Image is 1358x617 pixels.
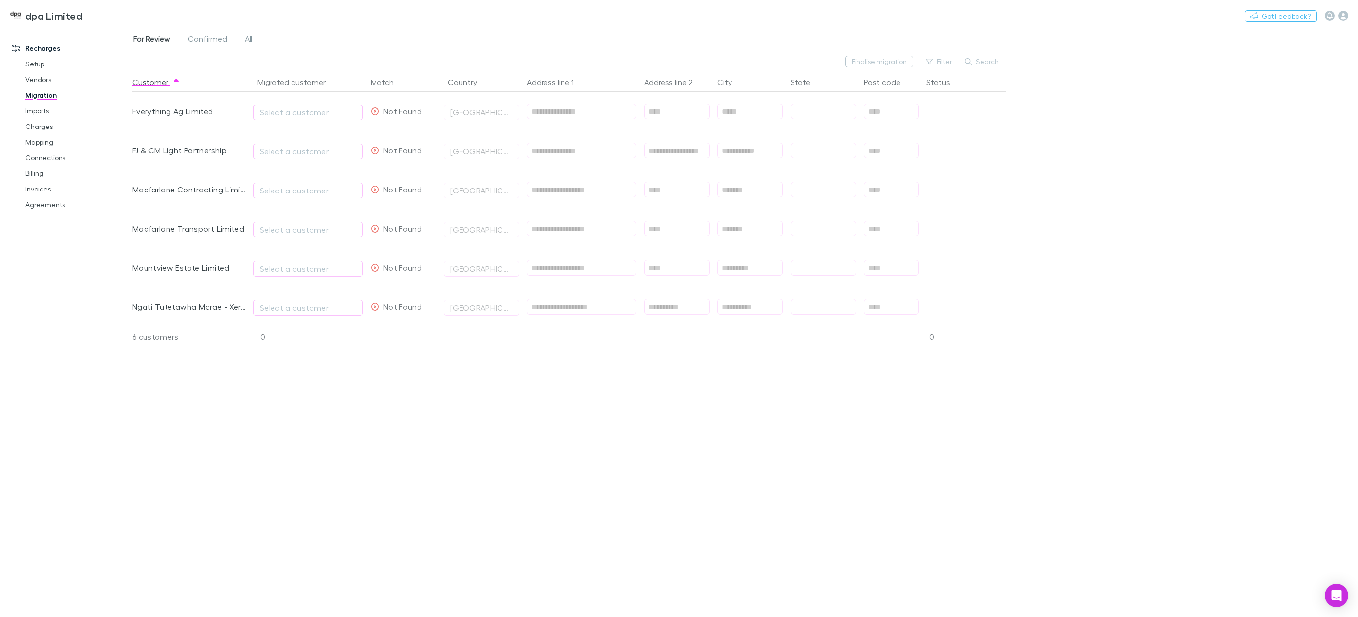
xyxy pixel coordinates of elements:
[253,105,363,120] button: Select a customer
[919,327,1006,346] div: 0
[960,56,1004,67] button: Search
[16,72,138,87] a: Vendors
[260,263,356,275] div: Select a customer
[527,72,585,92] button: Address line 1
[132,248,246,287] div: Mountview Estate Limited
[260,185,356,196] div: Select a customer
[448,72,489,92] button: Country
[4,4,88,27] a: dpa Limited
[16,150,138,166] a: Connections
[253,222,363,237] button: Select a customer
[926,72,962,92] button: Status
[16,87,138,103] a: Migration
[16,166,138,181] a: Billing
[717,72,744,92] button: City
[444,144,519,159] button: [GEOGRAPHIC_DATA]
[245,34,252,46] span: All
[260,302,356,314] div: Select a customer
[132,92,246,131] div: Everything Ag Limited
[253,261,363,277] button: Select a customer
[16,181,138,197] a: Invoices
[450,106,513,118] div: [GEOGRAPHIC_DATA]
[383,302,422,311] span: Not Found
[845,56,913,67] button: Finalise migration
[444,105,519,120] button: [GEOGRAPHIC_DATA]
[132,209,246,248] div: Macfarlane Transport Limited
[864,72,912,92] button: Post code
[450,263,513,275] div: [GEOGRAPHIC_DATA]
[644,72,705,92] button: Address line 2
[260,224,356,235] div: Select a customer
[16,103,138,119] a: Imports
[132,327,250,346] div: 6 customers
[450,224,513,235] div: [GEOGRAPHIC_DATA]
[383,263,422,272] span: Not Found
[10,10,21,21] img: dpa Limited's Logo
[250,327,367,346] div: 0
[1245,10,1317,22] button: Got Feedback?
[260,146,356,157] div: Select a customer
[444,261,519,277] button: [GEOGRAPHIC_DATA]
[132,131,246,170] div: FJ & CM Light Partnership
[444,222,519,237] button: [GEOGRAPHIC_DATA]
[383,224,422,233] span: Not Found
[371,72,405,92] button: Match
[444,183,519,198] button: [GEOGRAPHIC_DATA]
[1325,584,1348,607] div: Open Intercom Messenger
[260,106,356,118] div: Select a customer
[2,41,138,56] a: Recharges
[253,144,363,159] button: Select a customer
[253,183,363,198] button: Select a customer
[921,56,958,67] button: Filter
[16,134,138,150] a: Mapping
[257,72,337,92] button: Migrated customer
[450,146,513,157] div: [GEOGRAPHIC_DATA]
[16,119,138,134] a: Charges
[791,72,822,92] button: State
[253,300,363,316] button: Select a customer
[383,146,422,155] span: Not Found
[188,34,227,46] span: Confirmed
[444,300,519,316] button: [GEOGRAPHIC_DATA]
[450,302,513,314] div: [GEOGRAPHIC_DATA]
[132,287,246,326] div: Ngati Tutetawha Marae - Xero File
[132,72,180,92] button: Customer
[383,185,422,194] span: Not Found
[25,10,82,21] h3: dpa Limited
[450,185,513,196] div: [GEOGRAPHIC_DATA]
[383,106,422,116] span: Not Found
[16,56,138,72] a: Setup
[16,197,138,213] a: Agreements
[133,34,170,46] span: For Review
[132,170,246,209] div: Macfarlane Contracting Limited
